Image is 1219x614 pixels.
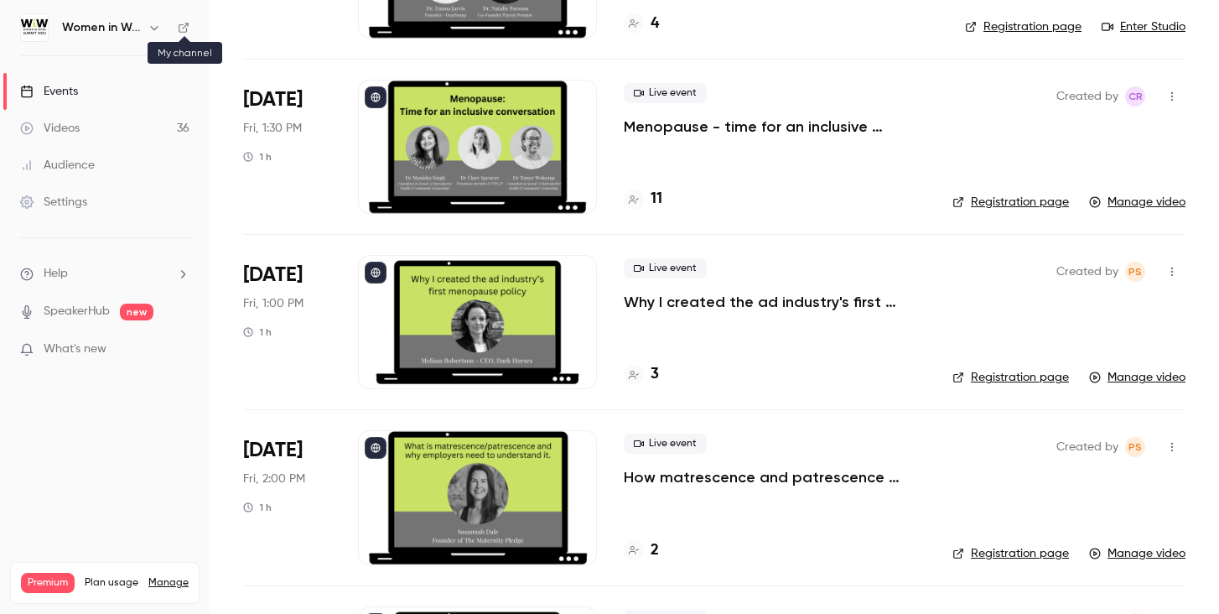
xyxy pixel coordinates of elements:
[651,13,659,35] h4: 4
[243,471,305,487] span: Fri, 2:00 PM
[952,194,1069,211] a: Registration page
[169,342,189,357] iframe: Noticeable Trigger
[85,576,138,590] span: Plan usage
[21,14,48,41] img: Women in Work
[20,120,80,137] div: Videos
[243,80,331,214] div: Sep 1 Fri, 1:30 PM (Europe/London)
[1128,437,1142,457] span: Ps
[243,150,272,164] div: 1 h
[624,117,926,137] a: Menopause - time for an inclusive conversation
[243,501,272,514] div: 1 h
[120,304,153,320] span: new
[243,325,272,339] div: 1 h
[1125,437,1145,457] span: Phil spurr
[62,19,141,36] h6: Women in Work
[20,194,87,211] div: Settings
[1128,86,1143,107] span: CR
[44,265,68,283] span: Help
[651,188,662,211] h4: 11
[1125,86,1145,107] span: Charlotte Russell
[1089,369,1185,386] a: Manage video
[624,258,707,278] span: Live event
[20,83,78,100] div: Events
[243,295,303,312] span: Fri, 1:00 PM
[243,255,331,389] div: Aug 18 Fri, 2:00 PM (Europe/Madrid)
[44,303,110,320] a: SpeakerHub
[20,157,95,174] div: Audience
[952,369,1069,386] a: Registration page
[243,437,303,464] span: [DATE]
[243,430,331,565] div: Aug 11 Fri, 2:00 PM (Europe/London)
[1089,545,1185,562] a: Manage video
[1125,262,1145,282] span: Phil spurr
[624,83,707,103] span: Live event
[44,341,106,358] span: What's new
[1056,86,1118,107] span: Created by
[965,18,1082,35] a: Registration page
[624,363,659,386] a: 3
[624,539,659,562] a: 2
[21,573,75,593] span: Premium
[20,265,189,283] li: help-dropdown-opener
[1056,437,1118,457] span: Created by
[148,576,189,590] a: Manage
[651,539,659,562] h4: 2
[624,434,707,454] span: Live event
[624,13,659,35] a: 4
[243,262,303,289] span: [DATE]
[624,292,926,312] a: Why I created the ad industry's first menopause policy.
[624,467,926,487] a: How matrescence and patrescence impacts new parents in the workplace and why employers should care.
[1056,262,1118,282] span: Created by
[1128,262,1142,282] span: Ps
[1102,18,1185,35] a: Enter Studio
[952,545,1069,562] a: Registration page
[243,86,303,113] span: [DATE]
[243,120,302,137] span: Fri, 1:30 PM
[651,363,659,386] h4: 3
[624,188,662,211] a: 11
[1089,194,1185,211] a: Manage video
